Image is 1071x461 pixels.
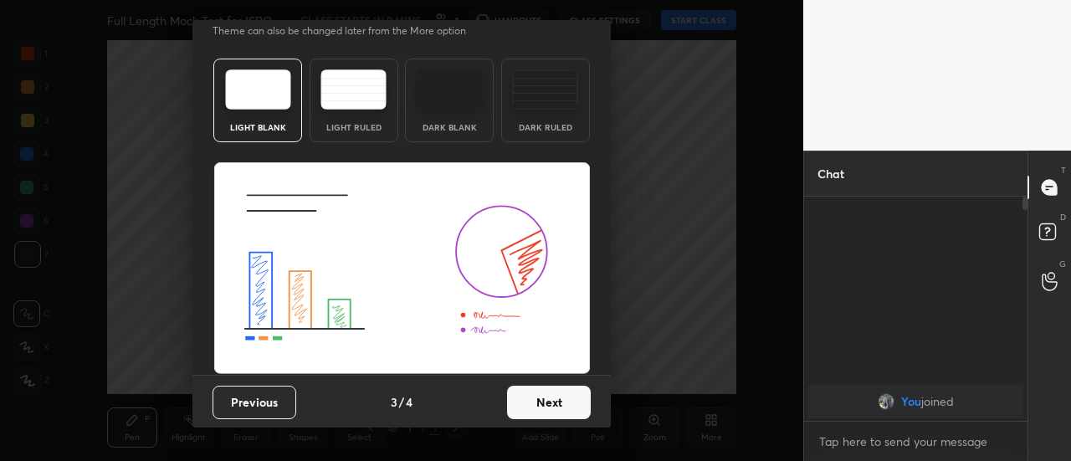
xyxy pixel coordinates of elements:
[225,69,291,110] img: lightTheme.e5ed3b09.svg
[416,123,483,131] div: Dark Blank
[213,386,296,419] button: Previous
[804,151,858,196] p: Chat
[213,162,591,375] img: lightThemeBanner.fbc32fad.svg
[417,69,483,110] img: darkTheme.f0cc69e5.svg
[1059,258,1066,270] p: G
[320,69,387,110] img: lightRuledTheme.5fabf969.svg
[1061,164,1066,177] p: T
[921,395,954,408] span: joined
[507,386,591,419] button: Next
[406,393,413,411] h4: 4
[512,69,578,110] img: darkRuledTheme.de295e13.svg
[901,395,921,408] span: You
[399,393,404,411] h4: /
[1060,211,1066,223] p: D
[804,382,1027,422] div: grid
[512,123,579,131] div: Dark Ruled
[391,393,397,411] h4: 3
[213,23,484,38] p: Theme can also be changed later from the More option
[320,123,387,131] div: Light Ruled
[224,123,291,131] div: Light Blank
[878,393,894,410] img: 59c563b3a5664198889a11c766107c6f.jpg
